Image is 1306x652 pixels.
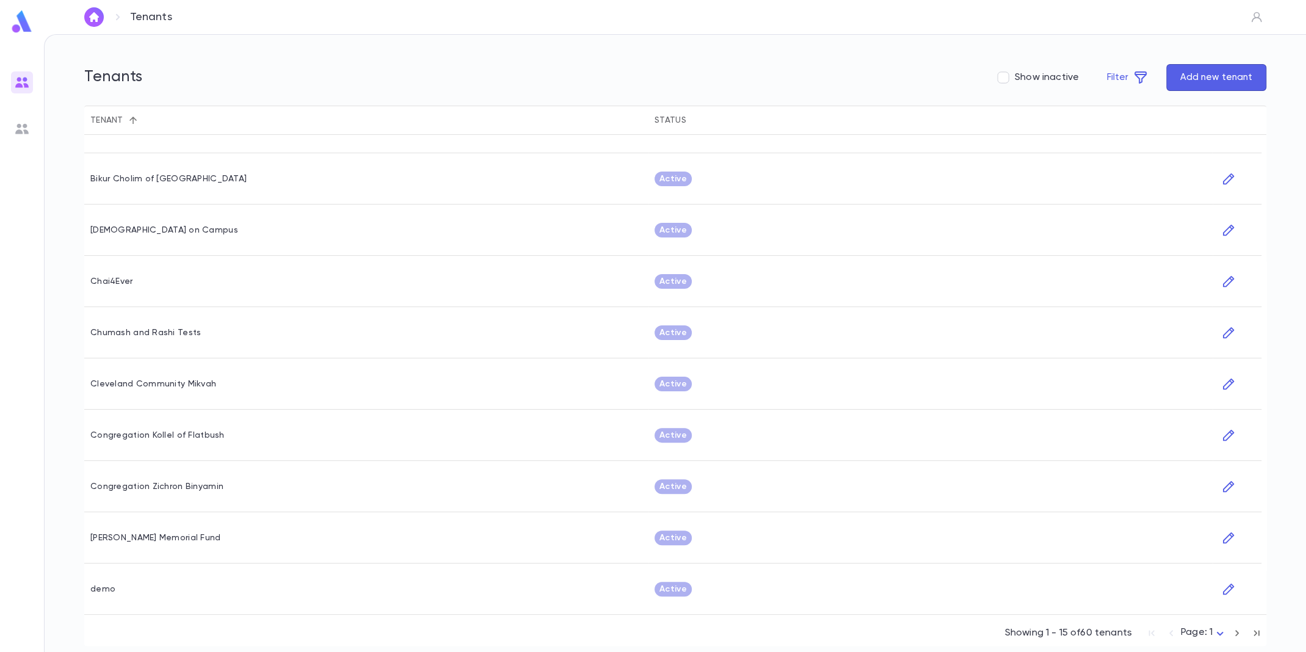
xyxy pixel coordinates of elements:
button: Sort [123,110,143,130]
span: Active [655,277,692,286]
div: Chabad on Campus [90,225,238,235]
div: Chai4Ever [90,277,133,286]
p: Tenants [130,10,172,24]
span: Active [655,584,692,594]
div: Status [655,106,686,135]
span: Active [655,174,692,184]
span: Active [655,379,692,389]
div: Chumash and Rashi Tests [90,328,201,338]
span: Active [655,482,692,491]
h5: Tenants [84,68,143,87]
div: Tenant [84,106,648,135]
span: Active [655,430,692,440]
div: Davis Memorial Fund [90,533,221,543]
div: demo [90,584,115,594]
p: Showing 1 - 15 of 60 tenants [1004,627,1131,639]
span: Active [655,328,692,338]
button: Filter [1094,64,1161,91]
span: Active [655,533,692,543]
button: Sort [686,110,706,130]
span: Active [655,225,692,235]
div: Cleveland Community Mikvah [90,379,216,389]
img: users_gradient.817b64062b48db29b58f0b5e96d8b67b.svg [15,75,29,90]
img: logo [10,10,34,34]
div: Congregation Kollel of Flatbush [90,430,225,440]
div: Page: 1 [1181,623,1227,642]
div: Tenant [90,106,123,135]
div: Congregation Zichron Binyamin [90,482,223,491]
img: users_grey.add6a7b1bacd1fe57131ad36919bb8de.svg [15,121,29,136]
img: home_white.a664292cf8c1dea59945f0da9f25487c.svg [87,12,101,22]
button: Add new tenant [1166,64,1266,91]
span: Show inactive [1015,71,1079,84]
div: Bikur Cholim of Lakewood [90,174,247,184]
div: Status [648,106,1213,135]
span: Page: 1 [1181,628,1213,637]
